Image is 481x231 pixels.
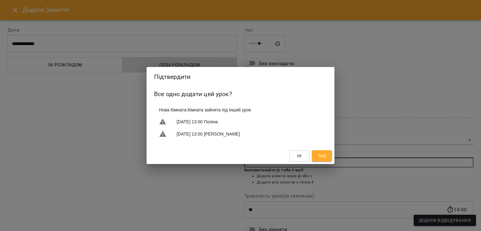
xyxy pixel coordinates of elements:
[154,128,327,140] li: [DATE] 13:00 [PERSON_NAME]
[154,89,327,99] h6: Все одно додати цей урок?
[312,150,332,162] button: Так
[289,150,309,162] button: Ні
[154,72,327,82] h2: Підтвердити
[154,115,327,128] li: [DATE] 13:00 Поліна
[297,152,302,160] span: Ні
[318,152,326,160] span: Так
[154,104,327,115] li: Нова Кімната : Кімната зайнята під інший урок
